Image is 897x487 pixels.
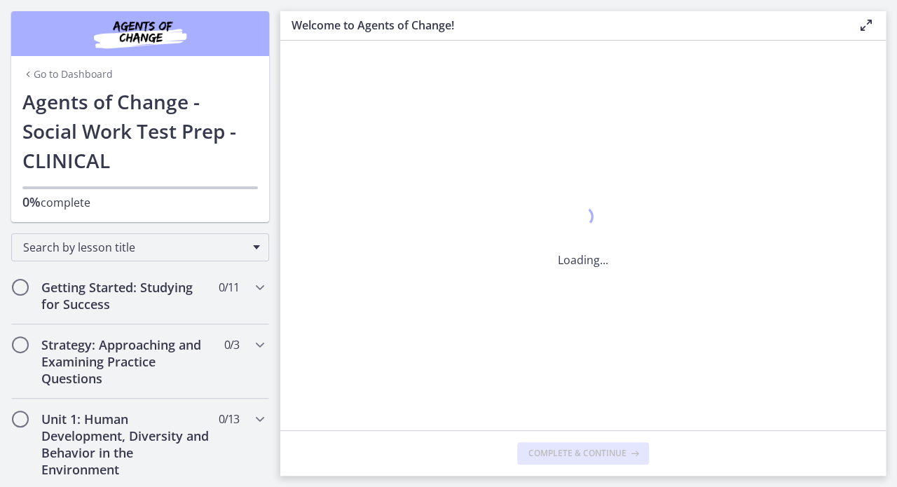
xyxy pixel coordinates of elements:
[41,336,212,387] h2: Strategy: Approaching and Examining Practice Questions
[528,448,626,459] span: Complete & continue
[41,411,212,478] h2: Unit 1: Human Development, Diversity and Behavior in the Environment
[219,411,239,427] span: 0 / 13
[56,17,224,50] img: Agents of Change
[517,442,649,465] button: Complete & continue
[11,233,269,261] div: Search by lesson title
[292,17,835,34] h3: Welcome to Agents of Change!
[22,193,41,210] span: 0%
[224,336,239,353] span: 0 / 3
[558,252,608,268] p: Loading...
[22,193,258,211] p: complete
[558,203,608,235] div: 1
[219,279,239,296] span: 0 / 11
[22,87,258,175] h1: Agents of Change - Social Work Test Prep - CLINICAL
[23,240,246,255] span: Search by lesson title
[41,279,212,313] h2: Getting Started: Studying for Success
[22,67,113,81] a: Go to Dashboard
